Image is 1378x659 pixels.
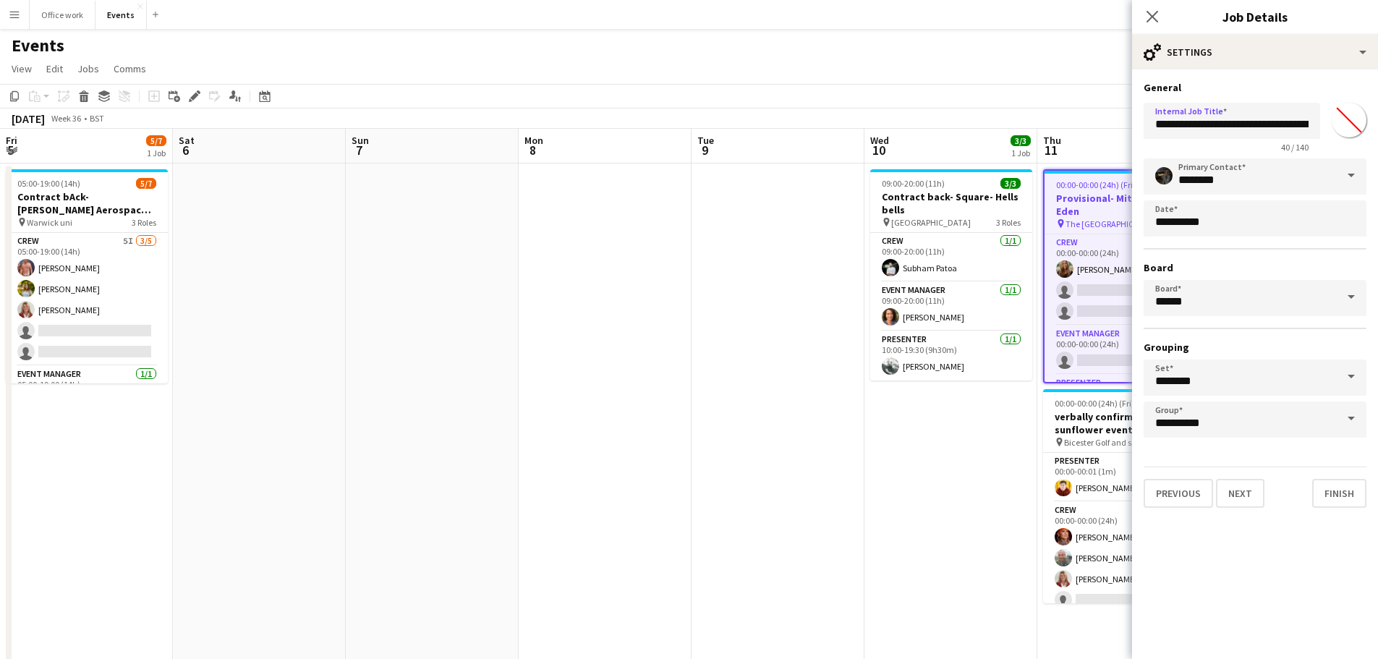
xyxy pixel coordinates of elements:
[1216,479,1264,508] button: Next
[1045,192,1204,218] h3: Provisional- Mitsubishi- Eden
[1144,479,1213,508] button: Previous
[6,190,168,216] h3: Contract bAck-[PERSON_NAME] Aerospace- Diamond dome
[1045,375,1204,424] app-card-role: Presenter0/1
[1045,234,1204,326] app-card-role: Crew1I1/300:00-00:00 (24h)[PERSON_NAME]
[1000,178,1021,189] span: 3/3
[1045,326,1204,375] app-card-role: Event Manager0/100:00-00:00 (24h)
[1043,453,1205,502] app-card-role: Presenter1/100:00-00:01 (1m)[PERSON_NAME]
[179,134,195,147] span: Sat
[870,331,1032,380] app-card-role: Presenter1/110:00-19:30 (9h30m)[PERSON_NAME]
[1043,169,1205,383] app-job-card: 00:00-00:00 (24h) (Fri)1/5Provisional- Mitsubishi- Eden The [GEOGRAPHIC_DATA]3 RolesCrew1I1/300:0...
[4,142,17,158] span: 5
[522,142,543,158] span: 8
[147,148,166,158] div: 1 Job
[1043,410,1205,436] h3: verbally confirmed- sunflower events- school sports day
[132,217,156,228] span: 3 Roles
[17,178,80,189] span: 05:00-19:00 (14h)
[870,233,1032,282] app-card-role: Crew1/109:00-20:00 (11h)Subham Patoa
[95,1,147,29] button: Events
[1055,398,1134,409] span: 00:00-00:00 (24h) (Fri)
[697,134,714,147] span: Tue
[6,366,168,415] app-card-role: Event Manager1/105:00-19:00 (14h)
[12,35,64,56] h1: Events
[90,113,104,124] div: BST
[30,1,95,29] button: Office work
[77,62,99,75] span: Jobs
[6,169,168,383] app-job-card: 05:00-19:00 (14h)5/7Contract bAck-[PERSON_NAME] Aerospace- Diamond dome Warwick uni3 RolesCrew5I3...
[695,142,714,158] span: 9
[870,134,889,147] span: Wed
[882,178,945,189] span: 09:00-20:00 (11h)
[870,169,1032,380] app-job-card: 09:00-20:00 (11h)3/3Contract back- Square- Hells bells [GEOGRAPHIC_DATA]3 RolesCrew1/109:00-20:00...
[349,142,369,158] span: 7
[1011,135,1031,146] span: 3/3
[1043,502,1205,635] app-card-role: Crew2I3/500:00-00:00 (24h)[PERSON_NAME][PERSON_NAME][PERSON_NAME]
[1144,81,1366,94] h3: General
[870,282,1032,331] app-card-role: Event Manager1/109:00-20:00 (11h)[PERSON_NAME]
[108,59,152,78] a: Comms
[891,217,971,228] span: [GEOGRAPHIC_DATA]
[1043,134,1061,147] span: Thu
[1056,179,1136,190] span: 00:00-00:00 (24h) (Fri)
[136,178,156,189] span: 5/7
[1043,389,1205,603] app-job-card: 00:00-00:00 (24h) (Fri)5/7verbally confirmed- sunflower events- school sports day Bicester Golf a...
[1132,35,1378,69] div: Settings
[6,233,168,366] app-card-role: Crew5I3/505:00-19:00 (14h)[PERSON_NAME][PERSON_NAME][PERSON_NAME]
[46,62,63,75] span: Edit
[1144,261,1366,274] h3: Board
[12,62,32,75] span: View
[72,59,105,78] a: Jobs
[27,217,72,228] span: Warwick uni
[12,111,45,126] div: [DATE]
[1066,218,1161,229] span: The [GEOGRAPHIC_DATA]
[1064,437,1141,448] span: Bicester Golf and spa
[1011,148,1030,158] div: 1 Job
[996,217,1021,228] span: 3 Roles
[352,134,369,147] span: Sun
[1144,341,1366,354] h3: Grouping
[1132,7,1378,26] h3: Job Details
[6,59,38,78] a: View
[1269,142,1320,153] span: 40 / 140
[524,134,543,147] span: Mon
[6,134,17,147] span: Fri
[48,113,84,124] span: Week 36
[146,135,166,146] span: 5/7
[114,62,146,75] span: Comms
[41,59,69,78] a: Edit
[1041,142,1061,158] span: 11
[1312,479,1366,508] button: Finish
[868,142,889,158] span: 10
[870,190,1032,216] h3: Contract back- Square- Hells bells
[176,142,195,158] span: 6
